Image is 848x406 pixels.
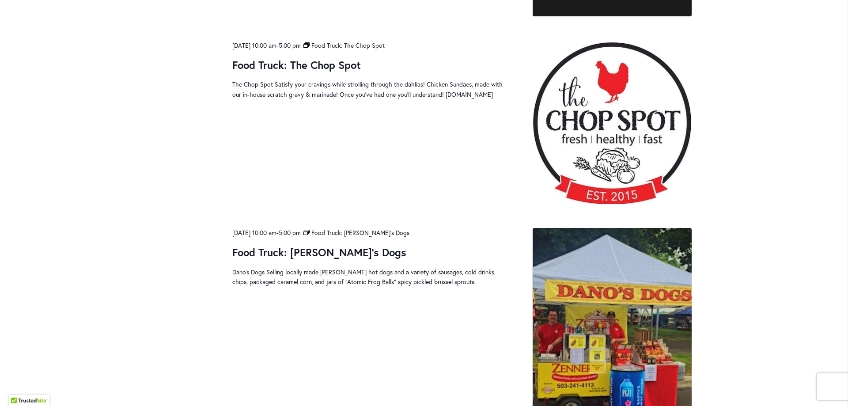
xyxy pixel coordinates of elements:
span: Food Truck: The Chop Spot [311,41,385,49]
a: Food Truck: [PERSON_NAME]’s Dogs [303,228,409,237]
iframe: Launch Accessibility Center [7,375,31,399]
span: [DATE] 10:00 am [232,228,276,237]
time: - [232,41,303,49]
span: Food Truck: [PERSON_NAME]’s Dogs [311,228,409,237]
time: - [232,228,303,237]
p: The Chop Spot Satisfy your cravings while strolling through the dahlias! Chicken Sundaes, made wi... [232,80,511,99]
span: 5:00 pm [279,41,301,49]
p: Dano’s Dogs Selling locally made [PERSON_NAME] hot dogs and a variety of sausages, cold drinks, c... [232,267,511,287]
span: 5:00 pm [279,228,301,237]
a: Food Truck: The Chop Spot [232,58,361,72]
a: Food Truck: The Chop Spot [303,41,385,49]
span: [DATE] 10:00 am [232,41,276,49]
a: Food Truck: [PERSON_NAME]’s Dogs [232,245,406,260]
img: THE CHOP SPOT PDX – Food Truck [533,41,692,204]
